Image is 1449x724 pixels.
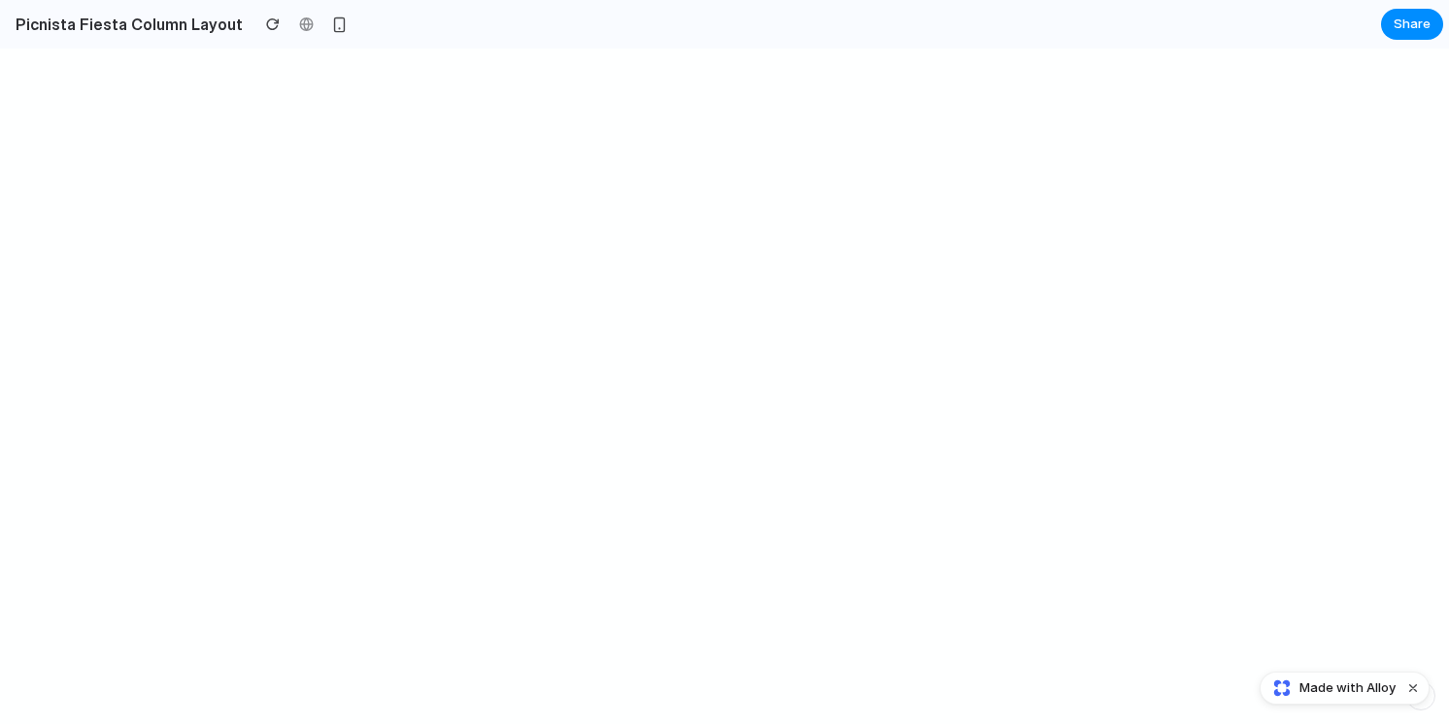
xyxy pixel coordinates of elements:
h2: Picnista Fiesta Column Layout [8,13,243,36]
button: Share [1381,9,1443,40]
a: Made with Alloy [1261,678,1398,698]
span: Made with Alloy [1299,678,1396,698]
span: Share [1394,15,1431,34]
button: Dismiss watermark [1401,676,1425,700]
